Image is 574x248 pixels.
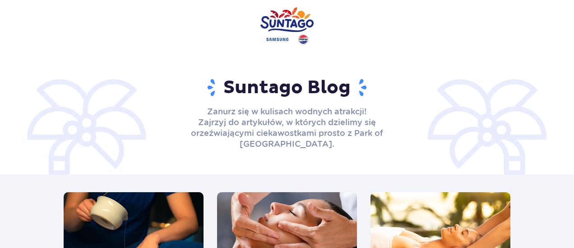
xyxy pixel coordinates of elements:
h1: Suntago Blog [223,77,351,99]
p: Zajrzyj do artykułów, w których dzielimy się orzeźwiającymi ciekawostkami prosto z Park of [GEOGR... [172,117,402,149]
p: Zanurz się w kulisach wodnych atrakcji! [172,106,402,117]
